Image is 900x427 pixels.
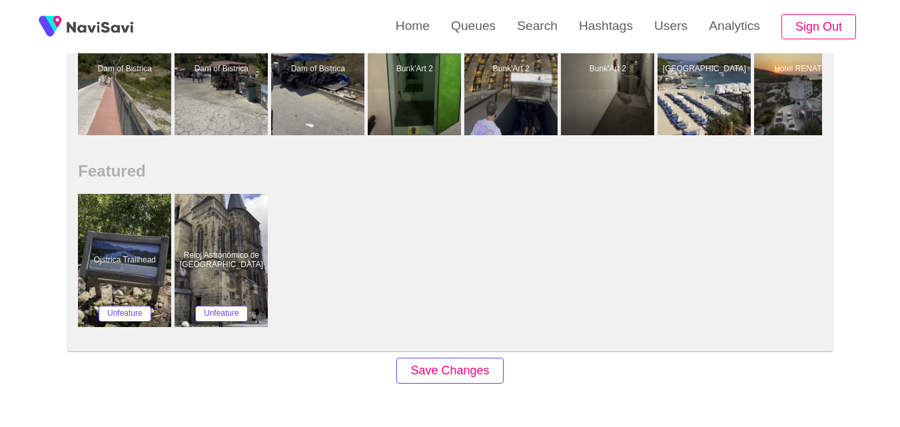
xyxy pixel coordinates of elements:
[78,194,175,327] a: Ojstrica TrailheadOjstrica TrailheadUnfeature
[175,2,271,135] a: Dam of BistricaDam of Bistrica
[78,162,821,181] h2: Featured
[271,2,368,135] a: Dam of BistricaDam of Bistrica
[754,2,851,135] a: Hotel RENATOHotel RENATO
[67,20,133,33] img: fireSpot
[33,10,67,43] img: fireSpot
[99,306,151,322] button: Unfeature
[658,2,754,135] a: [GEOGRAPHIC_DATA]Rilinda Beach
[781,14,856,40] button: Sign Out
[396,358,503,384] button: Save Changes
[195,306,248,322] button: Unfeature
[78,2,175,135] a: Dam of BistricaDam of Bistrica
[175,194,271,327] a: Reloj Astronómico de [GEOGRAPHIC_DATA]Reloj Astronómico de PragaUnfeature
[368,2,464,135] a: Bunk'Art 2Bunk'Art 2
[561,2,658,135] a: Bunk'Art 2Bunk'Art 2
[464,2,561,135] a: Bunk'Art 2Bunk'Art 2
